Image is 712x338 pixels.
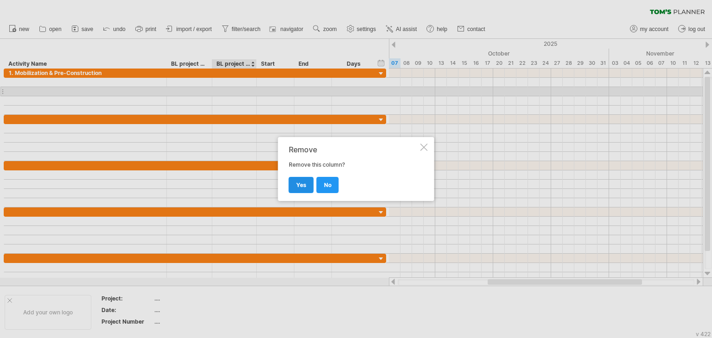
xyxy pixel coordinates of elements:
[324,182,331,188] span: no
[296,182,306,188] span: yes
[289,145,419,193] div: Remove this column?
[289,177,314,193] a: yes
[317,177,339,193] a: no
[289,145,419,154] div: Remove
